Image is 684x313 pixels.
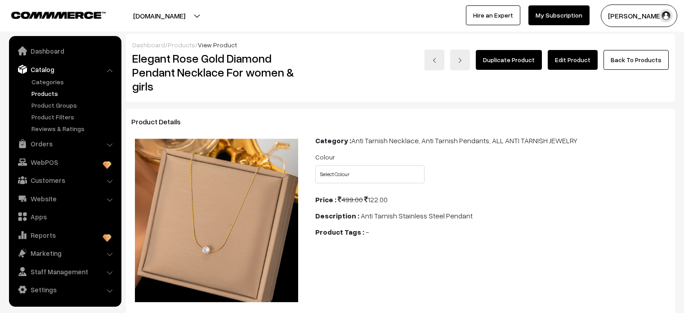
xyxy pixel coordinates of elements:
[601,5,677,27] button: [PERSON_NAME]
[11,172,118,188] a: Customers
[132,51,302,94] h2: Elegant Rose Gold Diamond Pendant Necklace For women & girls
[11,191,118,207] a: Website
[548,50,598,70] a: Edit Product
[315,136,351,145] b: Category :
[315,135,670,146] div: Anti Tarnish Necklace, Anti Tarnish Pendants, ALL ANTI TARNISH JEWELRY
[659,9,673,23] img: user
[168,41,195,49] a: Products
[11,263,118,280] a: Staff Management
[29,77,118,86] a: Categories
[432,58,437,63] img: left-arrow.png
[315,152,335,162] label: Colour
[476,50,542,70] a: Duplicate Product
[457,58,463,63] img: right-arrow.png
[132,40,669,50] div: / /
[366,227,369,236] span: -
[11,61,118,77] a: Catalog
[315,227,364,236] b: Product Tags :
[11,245,118,261] a: Marketing
[315,195,336,204] b: Price :
[135,139,298,302] img: 571734686970-imah4d9ggfzyg8r8.jpeg
[11,281,118,298] a: Settings
[29,100,118,110] a: Product Groups
[11,154,118,170] a: WebPOS
[11,43,118,59] a: Dashboard
[528,5,590,25] a: My Subscription
[29,89,118,98] a: Products
[198,41,237,49] span: View Product
[11,9,90,20] a: COMMMERCE
[361,211,473,220] span: Anti Tarnish Stainless Steel Pendant
[11,12,106,18] img: COMMMERCE
[29,124,118,133] a: Reviews & Ratings
[131,117,192,126] span: Product Details
[132,41,165,49] a: Dashboard
[338,195,363,204] span: 499.00
[466,5,520,25] a: Hire an Expert
[11,227,118,243] a: Reports
[11,136,118,152] a: Orders
[604,50,669,70] a: Back To Products
[102,5,217,27] button: [DOMAIN_NAME]
[11,209,118,225] a: Apps
[315,211,359,220] b: Description :
[315,194,670,205] div: 122.00
[29,112,118,122] a: Product Filters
